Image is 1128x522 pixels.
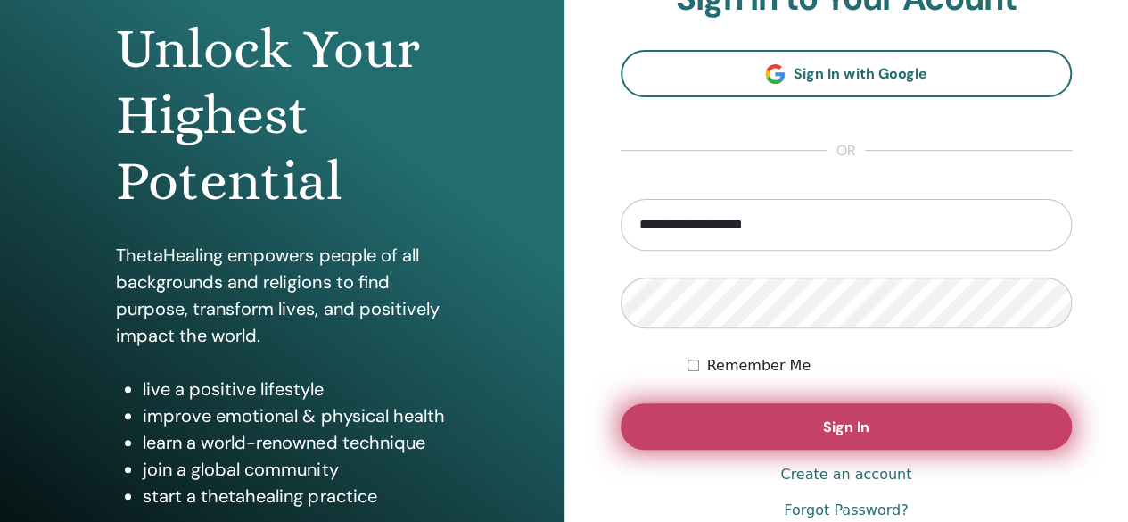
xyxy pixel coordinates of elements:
[794,64,926,83] span: Sign In with Google
[780,464,911,485] a: Create an account
[706,355,811,377] label: Remember Me
[827,140,865,162] span: or
[143,429,448,456] li: learn a world-renowned technique
[116,242,448,349] p: ThetaHealing empowers people of all backgrounds and religions to find purpose, transform lives, a...
[143,483,448,510] li: start a thetahealing practice
[621,50,1073,97] a: Sign In with Google
[621,403,1073,450] button: Sign In
[688,355,1072,377] div: Keep me authenticated indefinitely or until I manually logout
[143,402,448,429] li: improve emotional & physical health
[116,16,448,215] h1: Unlock Your Highest Potential
[823,418,869,436] span: Sign In
[143,376,448,402] li: live a positive lifestyle
[784,500,908,521] a: Forgot Password?
[143,456,448,483] li: join a global community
